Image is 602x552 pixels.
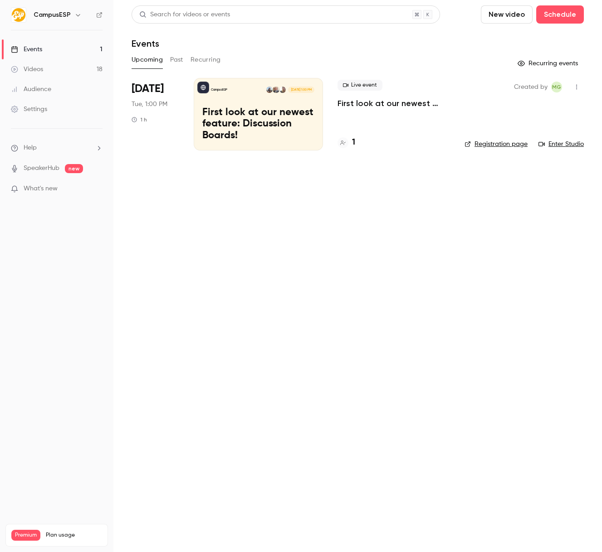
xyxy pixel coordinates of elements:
[552,82,561,92] span: MG
[514,56,584,71] button: Recurring events
[211,87,227,92] p: CampusESP
[11,8,26,22] img: CampusESP
[266,87,273,93] img: Tiffany Zheng
[11,45,42,54] div: Events
[24,143,37,153] span: Help
[132,116,147,123] div: 1 h
[194,78,323,150] a: First look at our newest feature: Discussion Boards!CampusESPDanielle DreeszenGavin GrivnaTiffany...
[191,53,221,67] button: Recurring
[11,143,103,153] li: help-dropdown-opener
[132,38,159,49] h1: Events
[34,10,71,19] h6: CampusESP
[279,87,286,93] img: Danielle Dreeszen
[338,136,355,149] a: 1
[514,82,548,92] span: Created by
[170,53,183,67] button: Past
[338,80,382,91] span: Live event
[11,85,51,94] div: Audience
[132,100,167,109] span: Tue, 1:00 PM
[11,530,40,541] span: Premium
[65,164,83,173] span: new
[273,87,279,93] img: Gavin Grivna
[338,98,450,109] a: First look at our newest feature: Discussion Boards!
[536,5,584,24] button: Schedule
[24,184,58,194] span: What's new
[202,107,314,142] p: First look at our newest feature: Discussion Boards!
[139,10,230,19] div: Search for videos or events
[132,78,179,150] div: Sep 16 Tue, 1:00 PM (America/New York)
[24,164,59,173] a: SpeakerHub
[288,87,314,93] span: [DATE] 1:00 PM
[481,5,533,24] button: New video
[46,532,102,539] span: Plan usage
[465,140,528,149] a: Registration page
[11,65,43,74] div: Videos
[551,82,562,92] span: Melissa Greiner
[132,82,164,96] span: [DATE]
[11,105,47,114] div: Settings
[352,136,355,149] h4: 1
[538,140,584,149] a: Enter Studio
[132,53,163,67] button: Upcoming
